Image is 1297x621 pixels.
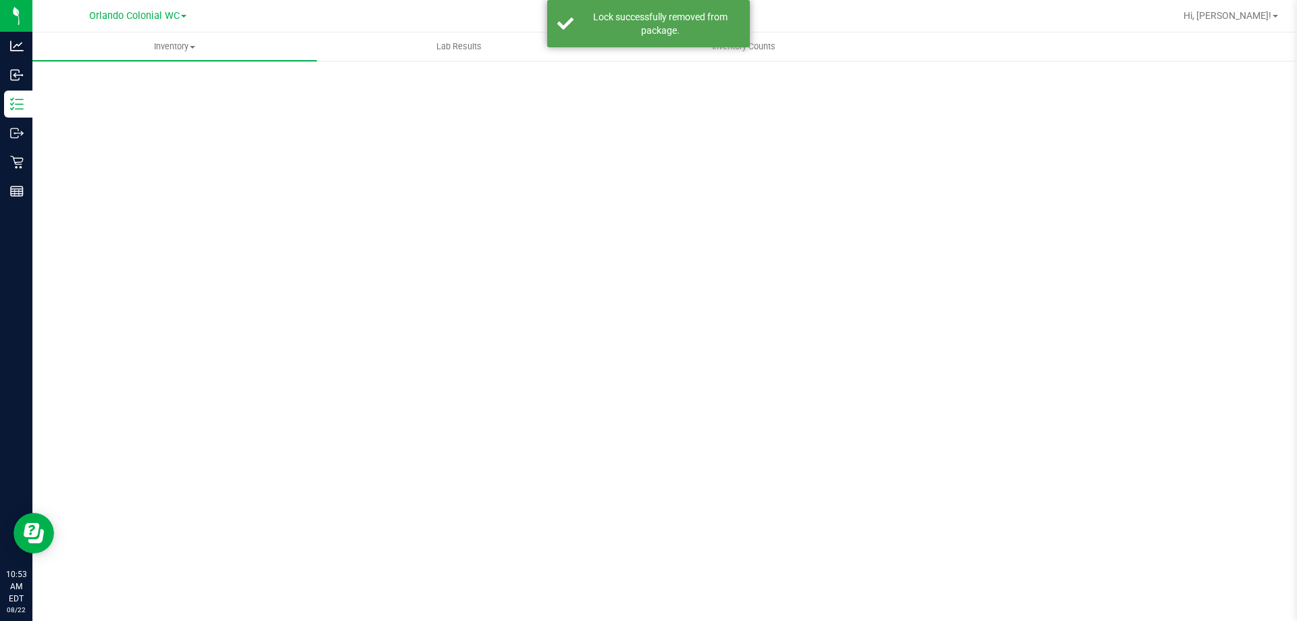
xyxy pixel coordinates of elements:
[581,10,740,37] div: Lock successfully removed from package.
[10,97,24,111] inline-svg: Inventory
[1184,10,1271,21] span: Hi, [PERSON_NAME]!
[10,39,24,53] inline-svg: Analytics
[10,155,24,169] inline-svg: Retail
[89,10,180,22] span: Orlando Colonial WC
[10,68,24,82] inline-svg: Inbound
[32,32,317,61] a: Inventory
[14,513,54,553] iframe: Resource center
[10,184,24,198] inline-svg: Reports
[32,41,317,53] span: Inventory
[317,32,601,61] a: Lab Results
[10,126,24,140] inline-svg: Outbound
[418,41,500,53] span: Lab Results
[6,605,26,615] p: 08/22
[6,568,26,605] p: 10:53 AM EDT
